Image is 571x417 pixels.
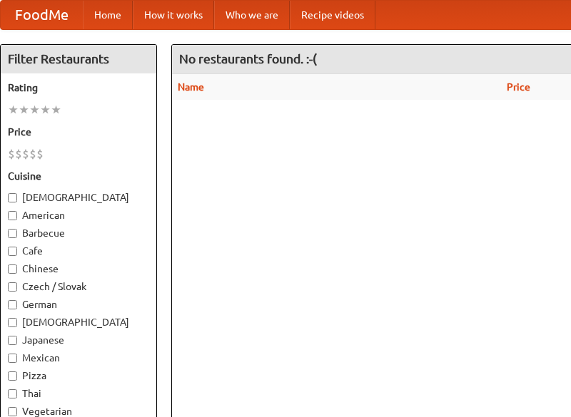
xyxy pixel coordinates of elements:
a: Home [83,1,133,29]
a: Who we are [214,1,290,29]
label: Cafe [8,244,149,258]
ng-pluralize: No restaurants found. :-( [179,52,317,66]
input: Chinese [8,264,17,274]
li: ★ [40,102,51,118]
a: How it works [133,1,214,29]
input: Thai [8,389,17,398]
input: American [8,211,17,220]
input: Japanese [8,336,17,345]
label: Chinese [8,262,149,276]
label: [DEMOGRAPHIC_DATA] [8,315,149,329]
label: [DEMOGRAPHIC_DATA] [8,190,149,205]
li: $ [15,146,22,162]
label: Japanese [8,333,149,347]
input: Cafe [8,247,17,256]
a: Recipe videos [290,1,375,29]
li: ★ [29,102,40,118]
li: $ [29,146,36,162]
label: Barbecue [8,226,149,240]
li: $ [36,146,44,162]
h4: Filter Restaurants [1,45,156,73]
li: ★ [19,102,29,118]
label: Thai [8,386,149,401]
a: Price [507,81,530,93]
input: Pizza [8,371,17,381]
label: Czech / Slovak [8,279,149,294]
h5: Cuisine [8,169,149,183]
h5: Price [8,125,149,139]
input: Czech / Slovak [8,282,17,292]
label: American [8,208,149,222]
label: Mexican [8,351,149,365]
a: Name [178,81,204,93]
input: [DEMOGRAPHIC_DATA] [8,193,17,202]
input: German [8,300,17,309]
h5: Rating [8,81,149,95]
input: [DEMOGRAPHIC_DATA] [8,318,17,327]
input: Barbecue [8,229,17,238]
li: ★ [51,102,61,118]
li: $ [8,146,15,162]
li: ★ [8,102,19,118]
li: $ [22,146,29,162]
label: German [8,297,149,312]
input: Vegetarian [8,407,17,416]
input: Mexican [8,354,17,363]
a: FoodMe [1,1,83,29]
label: Pizza [8,369,149,383]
